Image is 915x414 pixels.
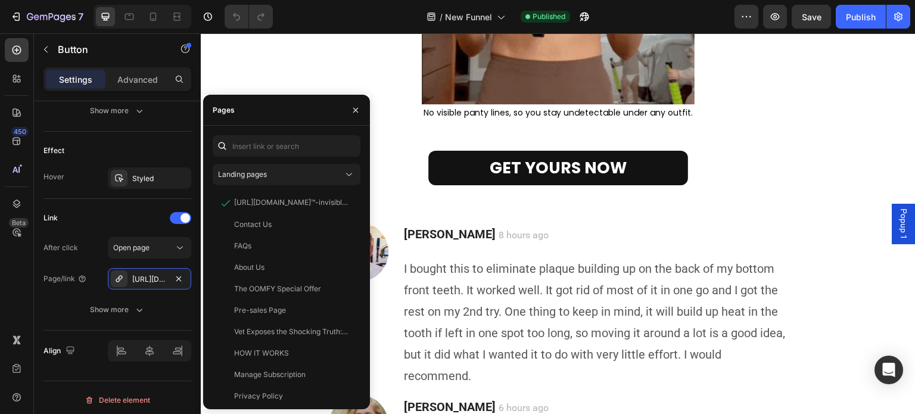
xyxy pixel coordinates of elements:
[298,196,348,207] span: 8 hours ago
[132,274,167,285] div: [URL][DOMAIN_NAME]™-invisible-thong-sp
[228,117,488,152] a: GET YOURS NOW
[43,100,191,122] button: Show more
[132,173,188,184] div: Styled
[234,305,286,316] div: Pre-sales Page
[90,304,145,316] div: Show more
[43,391,191,410] button: Delete element
[117,73,158,86] p: Advanced
[298,369,348,380] span: 6 hours ago
[234,197,348,208] div: [URL][DOMAIN_NAME]™-invisible-thong-sp
[225,5,273,29] div: Undo/Redo
[234,241,251,251] div: FAQs
[234,219,272,230] div: Contact Us
[802,12,821,22] span: Save
[9,218,29,228] div: Beta
[836,5,886,29] button: Publish
[43,343,77,359] div: Align
[58,42,159,57] p: Button
[128,189,188,248] img: Alt Image
[43,213,58,223] div: Link
[289,120,426,150] p: GET YOURS NOW
[18,72,697,87] p: No visible panty lines, so you stay undetectable under any outfit.
[213,105,235,116] div: Pages
[78,10,83,24] p: 7
[11,127,29,136] div: 450
[43,273,87,284] div: Page/link
[43,242,78,253] div: After click
[234,262,264,273] div: About Us
[43,172,64,182] div: Hover
[234,326,348,337] div: Vet Exposes the Shocking Truth: Why 2 Out of 3 Indoor Cats Are Slowly Dying From Dehydration
[203,366,295,381] strong: [PERSON_NAME]
[108,237,191,259] button: Open page
[218,170,267,179] span: Landing pages
[5,5,89,29] button: 7
[90,105,145,117] div: Show more
[234,369,306,380] div: Manage Subscription
[113,243,150,252] span: Open page
[85,393,150,407] div: Delete element
[234,348,289,359] div: HOW IT WORKS
[697,175,709,206] span: Popup 1
[213,135,360,157] input: Insert link or search
[59,73,92,86] p: Settings
[203,225,586,353] p: I bought this to eliminate plaque building up on the back of my bottom front teeth. It worked wel...
[440,11,443,23] span: /
[533,11,565,22] span: Published
[445,11,492,23] span: New Funnel
[203,194,295,208] strong: [PERSON_NAME]
[846,11,876,23] div: Publish
[234,284,321,294] div: The OOMFY Special Offer
[43,299,191,320] button: Show more
[201,33,915,414] iframe: Design area
[874,356,903,384] div: Open Intercom Messenger
[213,164,360,185] button: Landing pages
[234,391,283,401] div: Privacy Policy
[792,5,831,29] button: Save
[43,145,64,156] div: Effect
